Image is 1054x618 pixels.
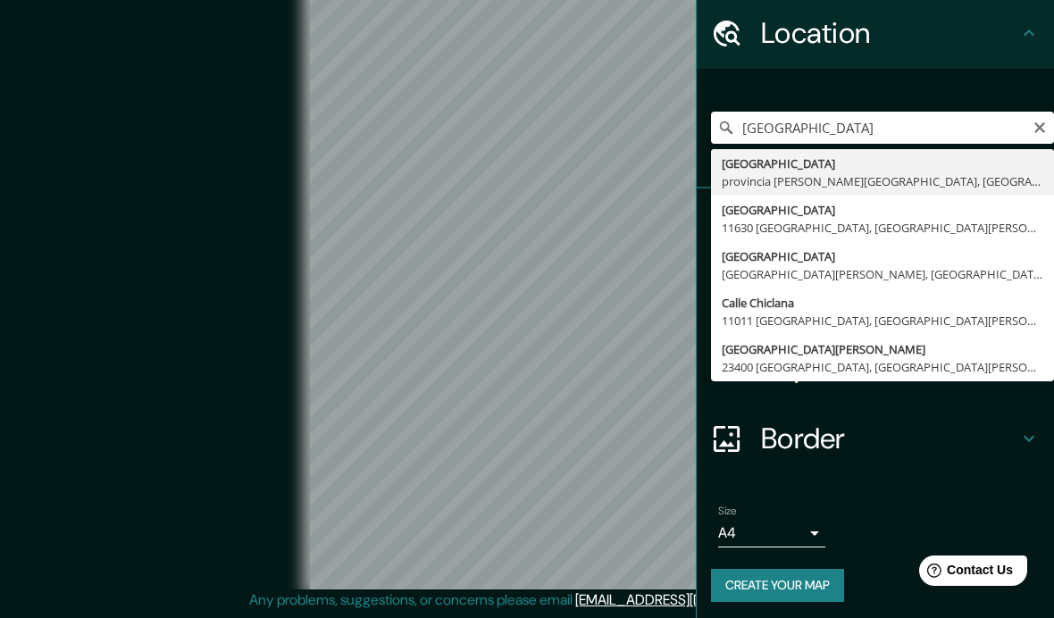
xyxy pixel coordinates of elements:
[1033,118,1047,135] button: Clear
[722,294,1043,312] div: Calle Chiclana
[722,340,1043,358] div: [GEOGRAPHIC_DATA][PERSON_NAME]
[761,15,1018,51] h4: Location
[697,188,1054,260] div: Pins
[722,154,1043,172] div: [GEOGRAPHIC_DATA]
[718,519,825,547] div: A4
[697,331,1054,403] div: Layout
[895,548,1034,598] iframe: Help widget launcher
[711,112,1054,144] input: Pick your city or area
[697,260,1054,331] div: Style
[249,589,799,611] p: Any problems, suggestions, or concerns please email .
[761,421,1018,456] h4: Border
[722,201,1043,219] div: [GEOGRAPHIC_DATA]
[722,265,1043,283] div: [GEOGRAPHIC_DATA][PERSON_NAME], [GEOGRAPHIC_DATA][PERSON_NAME], [GEOGRAPHIC_DATA]
[722,219,1043,237] div: 11630 [GEOGRAPHIC_DATA], [GEOGRAPHIC_DATA][PERSON_NAME], [GEOGRAPHIC_DATA]
[722,172,1043,190] div: provincia [PERSON_NAME][GEOGRAPHIC_DATA], [GEOGRAPHIC_DATA]
[718,504,737,519] label: Size
[575,590,796,609] a: [EMAIL_ADDRESS][DOMAIN_NAME]
[711,569,844,602] button: Create your map
[722,247,1043,265] div: [GEOGRAPHIC_DATA]
[722,358,1043,376] div: 23400 [GEOGRAPHIC_DATA], [GEOGRAPHIC_DATA][PERSON_NAME], [GEOGRAPHIC_DATA]
[722,312,1043,330] div: 11011 [GEOGRAPHIC_DATA], [GEOGRAPHIC_DATA][PERSON_NAME], [GEOGRAPHIC_DATA]
[697,403,1054,474] div: Border
[761,349,1018,385] h4: Layout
